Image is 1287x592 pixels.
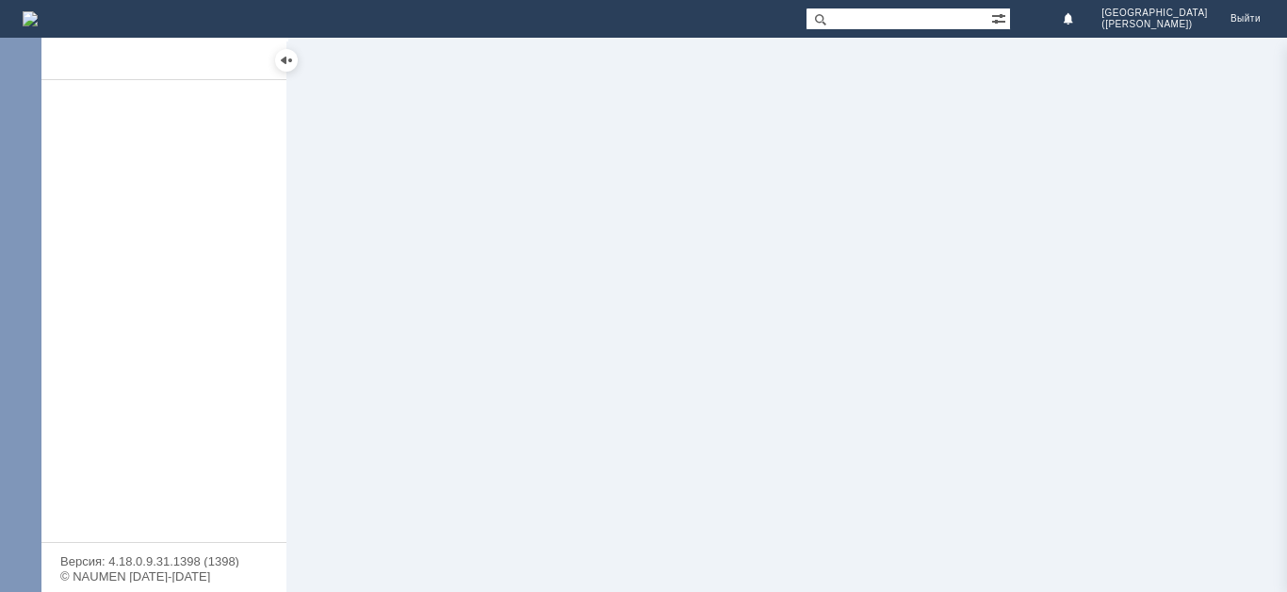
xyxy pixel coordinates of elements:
span: ([PERSON_NAME]) [1101,19,1208,30]
a: Перейти на домашнюю страницу [23,11,38,26]
span: [GEOGRAPHIC_DATA] [1101,8,1208,19]
img: logo [23,11,38,26]
div: Версия: 4.18.0.9.31.1398 (1398) [60,555,268,567]
span: Расширенный поиск [991,8,1010,26]
div: © NAUMEN [DATE]-[DATE] [60,570,268,583]
div: Скрыть меню [275,49,298,72]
